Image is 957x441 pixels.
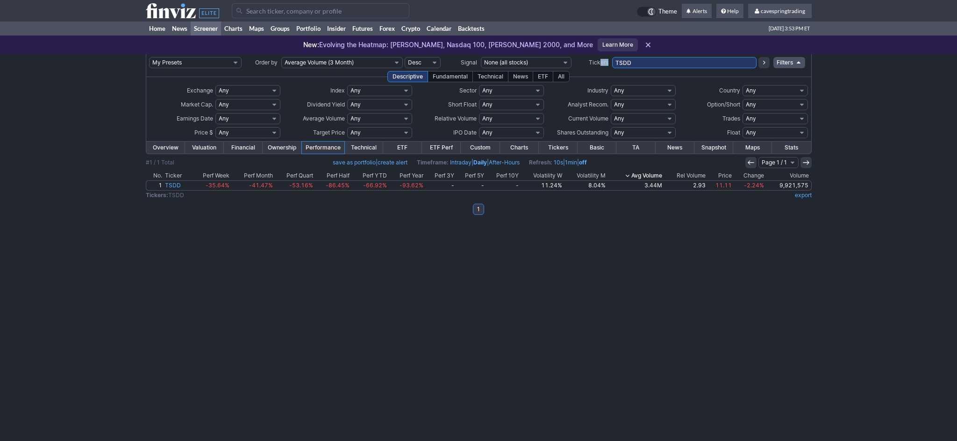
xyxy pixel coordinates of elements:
[274,181,314,190] a: -53.16%
[417,158,520,167] span: | |
[231,171,274,180] th: Perf Month
[733,171,765,180] th: Change
[146,191,608,200] td: TSDD
[388,171,425,180] th: Perf Year
[533,71,553,82] div: ETF
[274,171,314,180] th: Perf Quart
[388,181,425,190] a: -93.62%
[578,142,616,154] a: Basic
[164,181,191,190] a: TSDD
[289,182,313,189] span: -53.16%
[489,159,520,166] a: After-Hours
[387,71,428,82] div: Descriptive
[557,129,608,136] span: Shares Outstanding
[263,142,301,154] a: Ownership
[461,142,500,154] a: Custom
[190,181,230,190] a: -35.64%
[564,171,607,180] th: Volatility M
[707,101,740,108] span: Option/Short
[733,142,772,154] a: Maps
[400,182,423,189] span: -93.62%
[765,181,811,190] a: 9,921,575
[473,159,487,166] a: Daily
[587,87,608,94] span: Industry
[187,87,213,94] span: Exchange
[529,158,587,167] span: | |
[246,21,267,36] a: Maps
[307,101,345,108] span: Dividend Yield
[267,21,293,36] a: Groups
[255,59,278,66] span: Order by
[333,158,407,167] span: |
[293,21,324,36] a: Portfolio
[607,181,664,190] a: 3.44M
[658,7,677,17] span: Theme
[450,159,471,166] a: Intraday
[324,21,349,36] a: Insider
[351,181,388,190] a: -66.92%
[177,115,213,122] span: Earnings Date
[146,142,185,154] a: Overview
[146,158,174,167] div: #1 / 1 Total
[477,204,480,215] b: 1
[461,59,477,66] span: Signal
[185,142,224,154] a: Valuation
[486,171,520,180] th: Perf 10Y
[456,181,486,190] a: -
[146,21,169,36] a: Home
[169,21,191,36] a: News
[303,115,345,122] span: Average Volume
[761,7,805,14] span: cavespringtrading
[206,182,229,189] span: -35.64%
[224,142,263,154] a: Financial
[302,142,344,154] a: Performance
[425,171,456,180] th: Perf 3Y
[568,115,608,122] span: Current Volume
[303,41,319,49] span: New:
[146,192,168,199] b: Tickers:
[716,4,743,19] a: Help
[383,142,422,154] a: ETF
[456,171,486,180] th: Perf 5Y
[719,87,740,94] span: Country
[473,204,484,215] a: 1
[455,21,488,36] a: Backtests
[422,142,461,154] a: ETF Perf
[232,3,409,18] input: Search
[146,181,164,190] a: 1
[765,171,812,180] th: Volume
[769,21,810,36] span: [DATE] 3:53 PM ET
[598,38,638,51] a: Learn More
[164,171,191,180] th: Ticker
[363,182,387,189] span: -66.92%
[231,181,274,190] a: -41.47%
[378,159,407,166] a: create alert
[333,159,376,166] a: save as portfolio
[508,71,533,82] div: News
[314,181,351,190] a: -86.45%
[539,142,578,154] a: Tickers
[694,142,733,154] a: Snapshot
[423,21,455,36] a: Calendar
[221,21,246,36] a: Charts
[326,182,350,189] span: -86.45%
[435,115,477,122] span: Relative Volume
[425,181,456,190] a: -
[565,159,577,166] a: 1min
[486,181,520,190] a: -
[191,21,221,36] a: Screener
[313,129,345,136] span: Target Price
[568,101,608,108] span: Analyst Recom.
[682,4,712,19] a: Alerts
[520,181,564,190] a: 11.24%
[773,57,805,68] a: Filters
[564,181,607,190] a: 8.04%
[330,87,345,94] span: Index
[459,87,477,94] span: Sector
[146,171,164,180] th: No.
[314,171,351,180] th: Perf Half
[428,71,473,82] div: Fundamental
[707,181,733,190] a: 11.11
[351,171,388,180] th: Perf YTD
[579,159,587,166] a: off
